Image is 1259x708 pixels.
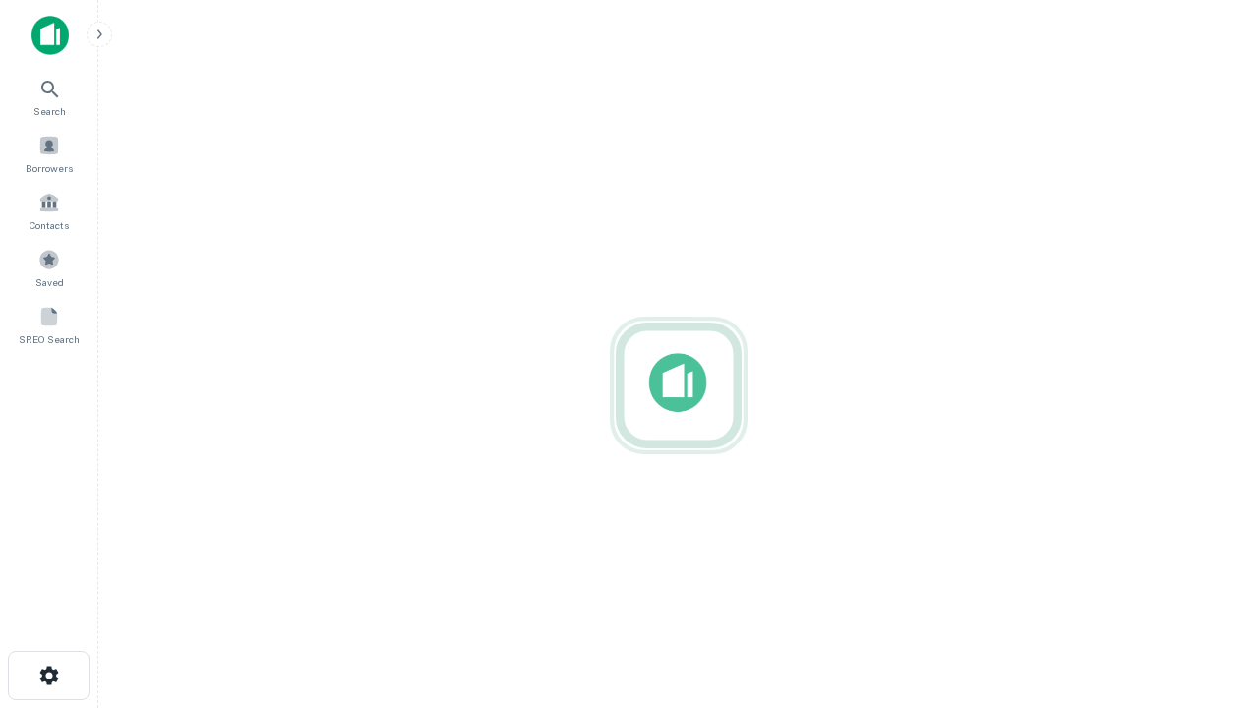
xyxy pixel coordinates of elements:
span: SREO Search [19,331,80,347]
span: Contacts [30,217,69,233]
a: Borrowers [6,127,92,180]
a: SREO Search [6,298,92,351]
a: Saved [6,241,92,294]
img: capitalize-icon.png [31,16,69,55]
iframe: Chat Widget [1161,551,1259,645]
span: Borrowers [26,160,73,176]
a: Contacts [6,184,92,237]
a: Search [6,70,92,123]
span: Search [33,103,66,119]
span: Saved [35,274,64,290]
